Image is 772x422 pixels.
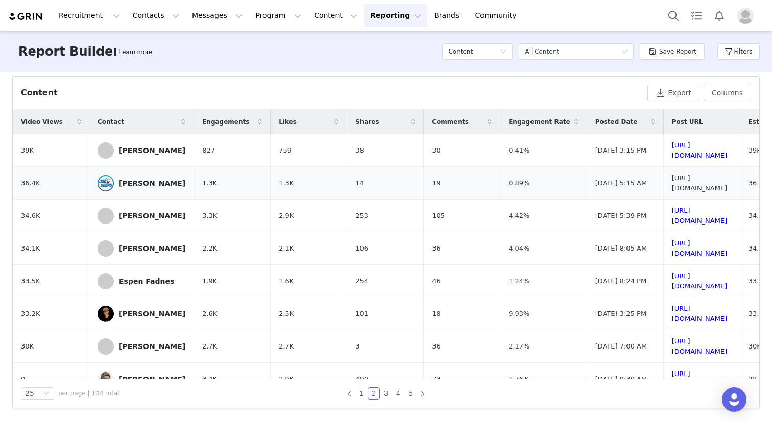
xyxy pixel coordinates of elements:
[432,309,441,319] span: 18
[98,208,185,224] a: [PERSON_NAME]
[595,243,647,254] span: [DATE] 8:05 AM
[202,309,217,319] span: 2.6K
[749,178,767,188] span: 36.4K
[21,117,63,127] span: Video Views
[12,76,760,408] article: Content
[364,4,427,27] button: Reporting
[98,175,185,191] a: [PERSON_NAME]
[448,44,473,59] h5: Content
[595,211,646,221] span: [DATE] 5:39 PM
[404,387,417,400] li: 5
[279,374,294,384] span: 2.9K
[119,244,185,253] div: [PERSON_NAME]
[380,388,392,399] a: 3
[279,341,294,352] span: 2.7K
[647,85,699,101] button: Export
[672,207,728,225] a: [URL][DOMAIN_NAME]
[355,117,379,127] span: Shares
[509,243,529,254] span: 4.04%
[119,310,185,318] div: [PERSON_NAME]
[432,117,469,127] span: Comments
[432,276,441,286] span: 46
[21,87,58,99] div: Content
[685,4,708,27] a: Tasks
[509,341,529,352] span: 2.17%
[202,145,215,156] span: 827
[279,178,294,188] span: 1.3K
[98,175,114,191] img: 290020c9-e61c-4fb0-9e93-00d397d84921.jpg
[509,178,529,188] span: 0.89%
[749,211,767,221] span: 34.6K
[672,305,728,322] a: [URL][DOMAIN_NAME]
[119,146,185,155] div: [PERSON_NAME]
[672,141,728,159] a: [URL][DOMAIN_NAME]
[355,178,364,188] span: 14
[355,211,368,221] span: 253
[356,388,367,399] a: 1
[355,341,359,352] span: 3
[392,387,404,400] li: 4
[53,4,126,27] button: Recruitment
[202,276,217,286] span: 1.9K
[8,12,44,21] img: grin logo
[186,4,249,27] button: Messages
[279,276,294,286] span: 1.6K
[672,337,728,355] a: [URL][DOMAIN_NAME]
[119,179,185,187] div: [PERSON_NAME]
[202,243,217,254] span: 2.2K
[346,391,352,397] i: icon: left
[202,117,249,127] span: Engagements
[279,243,294,254] span: 2.1K
[509,211,529,221] span: 4.42%
[98,142,185,159] a: [PERSON_NAME]
[279,211,294,221] span: 2.9K
[509,309,529,319] span: 9.93%
[21,374,25,384] span: 0
[119,212,185,220] div: [PERSON_NAME]
[672,117,703,127] span: Post URL
[127,4,185,27] button: Contacts
[509,374,529,384] span: 1.76%
[595,276,646,286] span: [DATE] 8:24 PM
[708,4,731,27] button: Notifications
[595,341,647,352] span: [DATE] 7:00 AM
[98,306,185,322] a: [PERSON_NAME]
[21,145,34,156] span: 39K
[116,47,154,57] div: Tooltip anchor
[98,338,185,355] a: [PERSON_NAME]
[279,309,294,319] span: 2.5K
[672,370,728,388] a: [URL][DOMAIN_NAME]
[749,374,767,384] span: 28.8K
[368,387,380,400] li: 2
[21,276,40,286] span: 33.5K
[119,375,185,383] div: [PERSON_NAME]
[417,387,429,400] li: Next Page
[432,145,441,156] span: 30
[749,145,761,156] span: 39K
[202,178,217,188] span: 1.3K
[432,211,445,221] span: 105
[98,240,185,257] a: [PERSON_NAME]
[595,178,647,188] span: [DATE] 5:15 AM
[18,42,119,61] h3: Report Builder
[355,276,368,286] span: 254
[749,276,767,286] span: 33.5K
[368,388,379,399] a: 2
[595,309,646,319] span: [DATE] 3:25 PM
[58,389,119,398] span: per page | 104 total
[98,371,185,387] a: [PERSON_NAME]
[43,390,50,398] i: icon: down
[672,272,728,290] a: [URL][DOMAIN_NAME]
[432,178,441,188] span: 19
[405,388,416,399] a: 5
[21,243,40,254] span: 34.1K
[717,43,760,60] button: Filters
[662,4,685,27] button: Search
[355,145,364,156] span: 38
[640,43,705,60] button: Save Report
[432,341,441,352] span: 36
[595,145,646,156] span: [DATE] 3:15 PM
[98,117,124,127] span: Contact
[249,4,307,27] button: Program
